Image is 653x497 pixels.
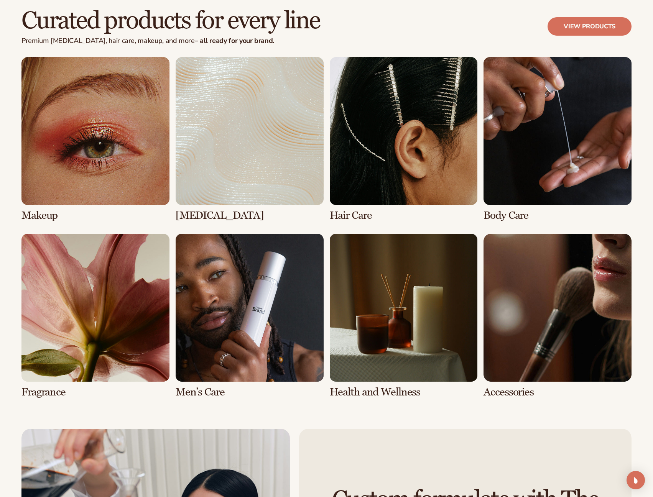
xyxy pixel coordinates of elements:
[548,17,632,36] a: View products
[484,210,632,221] h3: Body Care
[21,57,169,221] div: 1 / 8
[330,210,478,221] h3: Hair Care
[484,234,632,398] div: 8 / 8
[21,210,169,221] h3: Makeup
[195,36,274,45] strong: – all ready for your brand.
[21,8,320,34] h2: Curated products for every line
[21,234,169,398] div: 5 / 8
[484,57,632,221] div: 4 / 8
[176,210,324,221] h3: [MEDICAL_DATA]
[330,57,478,221] div: 3 / 8
[176,57,324,221] div: 2 / 8
[21,37,320,45] p: Premium [MEDICAL_DATA], hair care, makeup, and more
[627,471,645,489] div: Open Intercom Messenger
[176,234,324,398] div: 6 / 8
[330,234,478,398] div: 7 / 8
